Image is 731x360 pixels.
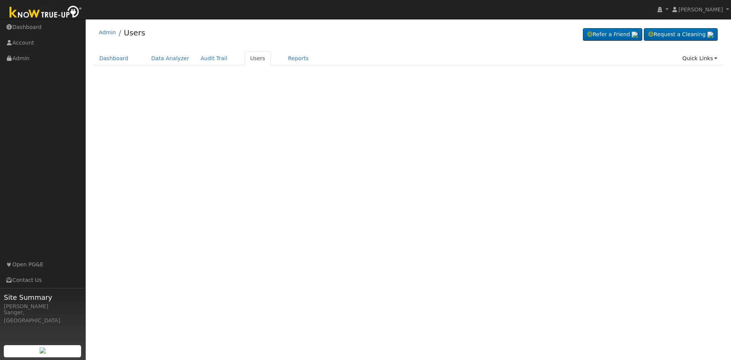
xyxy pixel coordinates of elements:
img: retrieve [40,347,46,354]
div: Sanger, [GEOGRAPHIC_DATA] [4,309,81,325]
div: [PERSON_NAME] [4,302,81,310]
img: retrieve [707,32,713,38]
span: [PERSON_NAME] [678,6,723,13]
a: Dashboard [94,51,134,66]
a: Quick Links [677,51,723,66]
a: Admin [99,29,116,35]
a: Reports [283,51,314,66]
a: Request a Cleaning [644,28,718,41]
a: Users [124,28,145,37]
a: Users [244,51,271,66]
span: Site Summary [4,292,81,302]
img: Know True-Up [6,4,86,21]
a: Data Analyzer [145,51,195,66]
a: Audit Trail [195,51,233,66]
a: Refer a Friend [583,28,642,41]
img: retrieve [632,32,638,38]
